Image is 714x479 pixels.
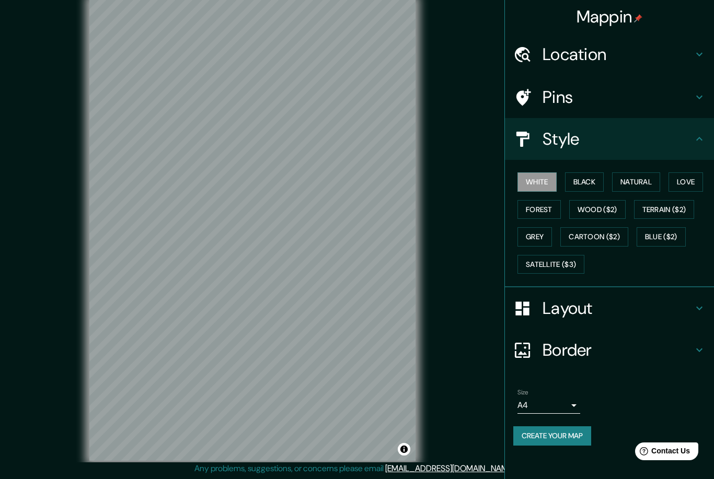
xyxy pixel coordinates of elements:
iframe: Help widget launcher [621,438,703,468]
button: Create your map [513,426,591,446]
button: Wood ($2) [569,200,626,219]
a: [EMAIL_ADDRESS][DOMAIN_NAME] [385,463,514,474]
div: Pins [505,76,714,118]
img: pin-icon.png [634,14,642,22]
div: A4 [517,397,580,414]
h4: Style [543,128,693,149]
h4: Location [543,44,693,65]
div: Border [505,329,714,371]
h4: Pins [543,87,693,108]
h4: Layout [543,298,693,319]
button: Love [669,172,703,192]
button: Grey [517,227,552,247]
h4: Border [543,340,693,360]
button: Blue ($2) [637,227,686,247]
p: Any problems, suggestions, or concerns please email . [194,462,516,475]
button: Toggle attribution [398,443,410,455]
button: Cartoon ($2) [560,227,628,247]
button: Natural [612,172,660,192]
button: Black [565,172,604,192]
div: Style [505,118,714,160]
div: Location [505,33,714,75]
h4: Mappin [577,6,643,27]
button: Forest [517,200,561,219]
button: Satellite ($3) [517,255,584,274]
button: White [517,172,557,192]
button: Terrain ($2) [634,200,695,219]
div: Layout [505,287,714,329]
label: Size [517,388,528,397]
